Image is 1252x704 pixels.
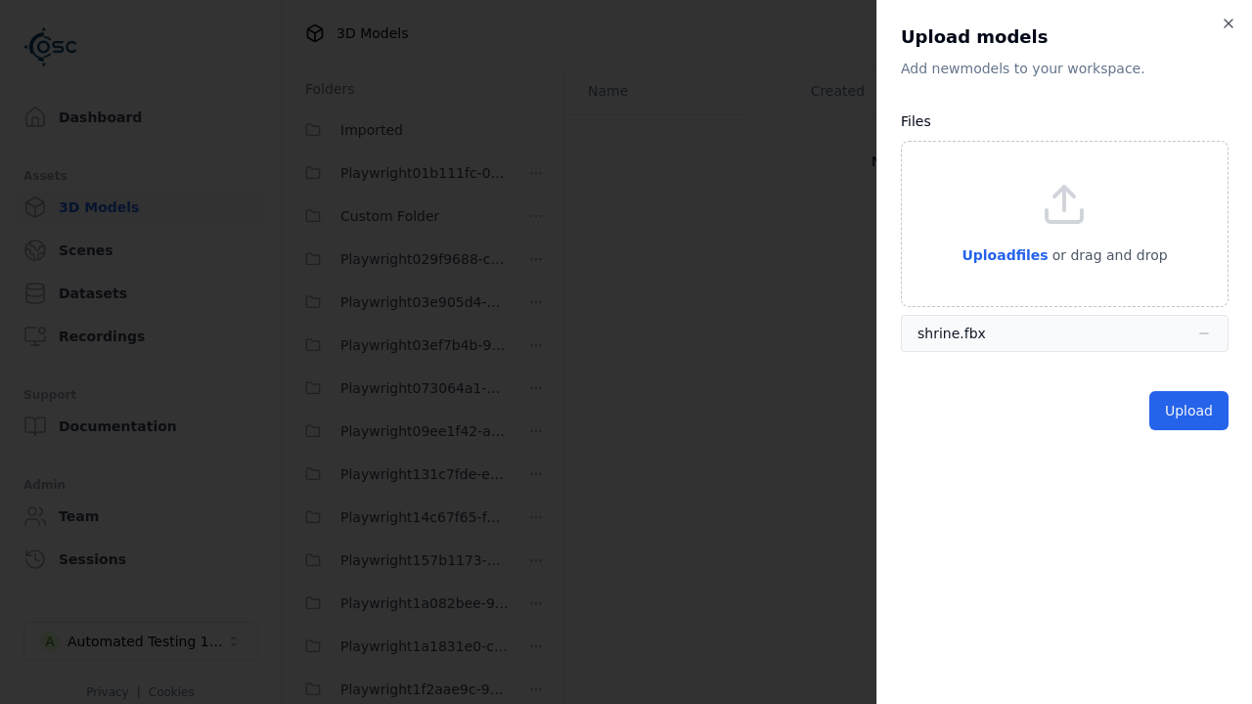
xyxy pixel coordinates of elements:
[901,23,1229,51] h2: Upload models
[917,324,986,343] div: shrine.fbx
[1049,243,1168,267] p: or drag and drop
[1149,391,1229,430] button: Upload
[901,113,931,129] label: Files
[961,247,1048,263] span: Upload files
[901,59,1229,78] p: Add new model s to your workspace.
